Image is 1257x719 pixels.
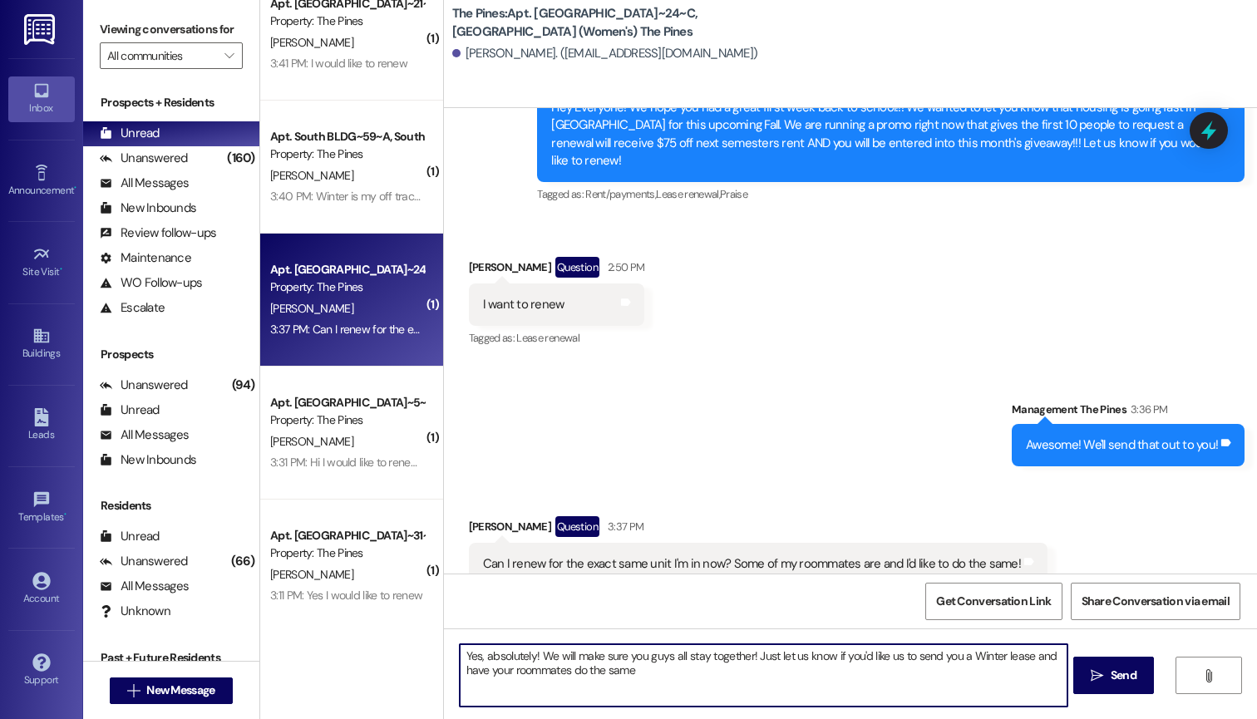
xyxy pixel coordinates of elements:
a: Buildings [8,322,75,367]
div: Residents [83,497,259,515]
div: Unanswered [100,150,188,167]
div: 3:37 PM: Can I renew for the exact same unit I'm in now? Some of my roommates are and I'd like to... [270,322,806,337]
div: (94) [228,372,259,398]
div: New Inbounds [100,199,196,217]
span: Get Conversation Link [936,593,1051,610]
button: Share Conversation via email [1071,583,1240,620]
div: Hey Everyone! We hope you had a great first week back to school!!! We wanted to let you know that... [551,99,1218,170]
div: [PERSON_NAME] [469,257,645,283]
label: Viewing conversations for [100,17,243,42]
div: 3:31 PM: Hi I would like to renew my contract [270,455,481,470]
div: Property: The Pines [270,12,424,30]
div: Escalate [100,299,165,317]
div: New Inbounds [100,451,196,469]
button: New Message [110,677,233,704]
div: Question [555,257,599,278]
div: Apt. [GEOGRAPHIC_DATA]~24~C, [GEOGRAPHIC_DATA] (Women's) The Pines [270,261,424,278]
div: Management The Pines [1012,401,1245,424]
span: • [60,263,62,275]
div: WO Follow-ups [100,274,202,292]
div: Unread [100,125,160,142]
div: 3:36 PM [1126,401,1167,418]
span: Send [1111,667,1136,684]
div: Unread [100,528,160,545]
div: All Messages [100,578,189,595]
i:  [127,684,140,697]
div: Prospects + Residents [83,94,259,111]
div: Maintenance [100,249,191,267]
a: Site Visit • [8,240,75,285]
div: 3:41 PM: I would like to renew [270,56,407,71]
textarea: Yes, absolutely! We will make sure you guys all stay together! Just let us know if you'd like us ... [460,644,1068,707]
b: The Pines: Apt. [GEOGRAPHIC_DATA]~24~C, [GEOGRAPHIC_DATA] (Women's) The Pines [452,5,785,41]
div: Awesome! We'll send that out to you! [1026,436,1218,454]
div: Unknown [100,603,170,620]
span: [PERSON_NAME] [270,301,353,316]
div: Can I renew for the exact same unit I'm in now? Some of my roommates are and I'd like to do the s... [483,555,1021,573]
span: Lease renewal , [656,187,720,201]
div: Review follow-ups [100,224,216,242]
input: All communities [107,42,216,69]
span: Praise [720,187,747,201]
div: Apt. [GEOGRAPHIC_DATA]~31~D, [GEOGRAPHIC_DATA] (Men's) The Pines [270,527,424,544]
div: [PERSON_NAME]. ([EMAIL_ADDRESS][DOMAIN_NAME]) [452,45,758,62]
div: (160) [223,145,259,171]
span: Lease renewal [516,331,579,345]
span: • [74,182,76,194]
a: Templates • [8,485,75,530]
span: • [64,509,67,520]
div: Apt. [GEOGRAPHIC_DATA]~5~B, North BLDG (Women's) The Pines [270,394,424,411]
div: 3:11 PM: Yes I would like to renew [270,588,422,603]
span: New Message [146,682,214,699]
div: Property: The Pines [270,411,424,429]
div: (66) [227,549,259,574]
div: All Messages [100,175,189,192]
div: Question [555,516,599,537]
div: [PERSON_NAME] [469,516,1047,543]
div: Past + Future Residents [83,649,259,667]
div: 3:40 PM: Winter is my off track haha. I won't be present in [GEOGRAPHIC_DATA] for the Winter 😅 [270,189,741,204]
i:  [1202,669,1215,682]
div: Tagged as: [537,182,1245,206]
span: [PERSON_NAME] [270,567,353,582]
div: Unread [100,401,160,419]
span: [PERSON_NAME] [270,168,353,183]
a: Support [8,648,75,693]
div: Unanswered [100,553,188,570]
img: ResiDesk Logo [24,14,58,45]
button: Send [1073,657,1154,694]
div: Property: The Pines [270,145,424,163]
div: Property: The Pines [270,278,424,296]
div: Unanswered [100,377,188,394]
i:  [1091,669,1103,682]
div: Prospects [83,346,259,363]
a: Account [8,567,75,612]
div: 3:37 PM [604,518,643,535]
span: [PERSON_NAME] [270,434,353,449]
button: Get Conversation Link [925,583,1062,620]
div: All Messages [100,426,189,444]
div: I want to renew [483,296,564,313]
a: Leads [8,403,75,448]
div: Tagged as: [469,326,645,350]
div: Property: The Pines [270,544,424,562]
span: [PERSON_NAME] [270,35,353,50]
span: Share Conversation via email [1082,593,1230,610]
div: Apt. South BLDG~59~A, South BLDG (Men's) The Pines [270,128,424,145]
a: Inbox [8,76,75,121]
div: 2:50 PM [604,259,644,276]
span: Rent/payments , [585,187,656,201]
i:  [224,49,234,62]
